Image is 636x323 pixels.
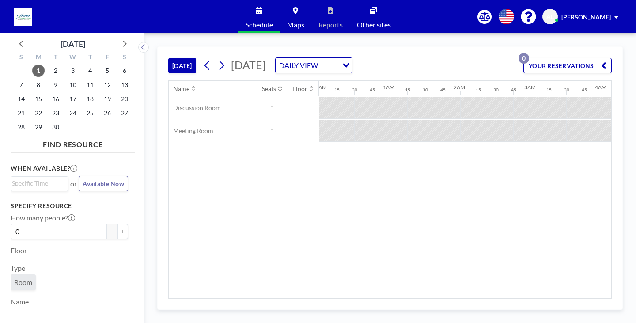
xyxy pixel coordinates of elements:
[84,93,96,105] span: Thursday, September 18, 2025
[15,79,27,91] span: Sunday, September 7, 2025
[118,65,131,77] span: Saturday, September 6, 2025
[383,84,394,91] div: 1AM
[246,21,273,28] span: Schedule
[11,246,27,255] label: Floor
[546,87,552,93] div: 15
[423,87,428,93] div: 30
[67,79,79,91] span: Wednesday, September 10, 2025
[169,127,213,135] span: Meeting Room
[352,87,357,93] div: 30
[32,121,45,133] span: Monday, September 29, 2025
[70,179,77,188] span: or
[288,127,319,135] span: -
[169,104,221,112] span: Discussion Room
[262,85,276,93] div: Seats
[257,104,288,112] span: 1
[595,84,606,91] div: 4AM
[405,87,410,93] div: 15
[292,85,307,93] div: Floor
[116,52,133,64] div: S
[30,52,47,64] div: M
[546,13,554,21] span: AL
[101,107,114,119] span: Friday, September 26, 2025
[511,87,516,93] div: 45
[288,104,319,112] span: -
[49,121,62,133] span: Tuesday, September 30, 2025
[11,137,135,149] h4: FIND RESOURCE
[67,107,79,119] span: Wednesday, September 24, 2025
[257,127,288,135] span: 1
[49,93,62,105] span: Tuesday, September 16, 2025
[321,60,337,71] input: Search for option
[67,93,79,105] span: Wednesday, September 17, 2025
[564,87,569,93] div: 30
[79,176,128,191] button: Available Now
[312,84,327,91] div: 12AM
[14,8,32,26] img: organization-logo
[47,52,64,64] div: T
[440,87,446,93] div: 45
[370,87,375,93] div: 45
[582,87,587,93] div: 45
[357,21,391,28] span: Other sites
[107,224,117,239] button: -
[49,79,62,91] span: Tuesday, September 9, 2025
[32,65,45,77] span: Monday, September 1, 2025
[15,107,27,119] span: Sunday, September 21, 2025
[118,93,131,105] span: Saturday, September 20, 2025
[277,60,320,71] span: DAILY VIEW
[49,107,62,119] span: Tuesday, September 23, 2025
[32,93,45,105] span: Monday, September 15, 2025
[98,52,116,64] div: F
[276,58,352,73] div: Search for option
[454,84,465,91] div: 2AM
[11,202,128,210] h3: Specify resource
[84,79,96,91] span: Thursday, September 11, 2025
[561,13,611,21] span: [PERSON_NAME]
[61,38,85,50] div: [DATE]
[84,65,96,77] span: Thursday, September 4, 2025
[11,213,75,222] label: How many people?
[523,58,612,73] button: YOUR RESERVATIONS0
[49,65,62,77] span: Tuesday, September 2, 2025
[318,21,343,28] span: Reports
[334,87,340,93] div: 15
[524,84,536,91] div: 3AM
[101,93,114,105] span: Friday, September 19, 2025
[519,53,529,64] p: 0
[118,79,131,91] span: Saturday, September 13, 2025
[32,79,45,91] span: Monday, September 8, 2025
[231,58,266,72] span: [DATE]
[64,52,82,64] div: W
[168,58,196,73] button: [DATE]
[173,85,189,93] div: Name
[81,52,98,64] div: T
[32,107,45,119] span: Monday, September 22, 2025
[11,264,25,273] label: Type
[84,107,96,119] span: Thursday, September 25, 2025
[83,180,124,187] span: Available Now
[101,79,114,91] span: Friday, September 12, 2025
[287,21,304,28] span: Maps
[11,297,29,306] label: Name
[15,93,27,105] span: Sunday, September 14, 2025
[11,177,68,190] div: Search for option
[14,278,32,287] span: Room
[15,121,27,133] span: Sunday, September 28, 2025
[67,65,79,77] span: Wednesday, September 3, 2025
[493,87,499,93] div: 30
[101,65,114,77] span: Friday, September 5, 2025
[117,224,128,239] button: +
[13,52,30,64] div: S
[476,87,481,93] div: 15
[118,107,131,119] span: Saturday, September 27, 2025
[12,179,63,188] input: Search for option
